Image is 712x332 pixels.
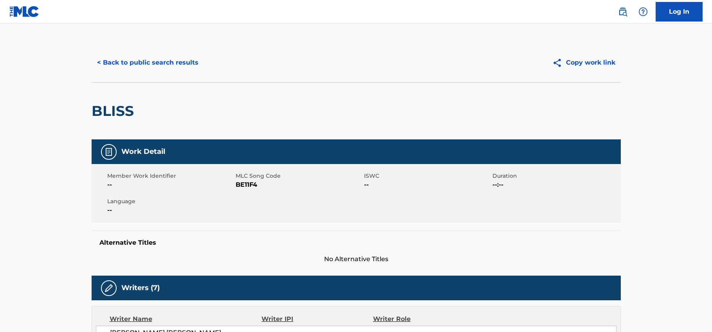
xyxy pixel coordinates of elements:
[107,180,234,189] span: --
[364,172,490,180] span: ISWC
[373,314,474,324] div: Writer Role
[107,197,234,206] span: Language
[92,53,204,72] button: < Back to public search results
[364,180,490,189] span: --
[236,172,362,180] span: MLC Song Code
[673,294,712,332] iframe: Chat Widget
[492,180,619,189] span: --:--
[121,147,165,156] h5: Work Detail
[104,283,114,293] img: Writers
[104,147,114,157] img: Work Detail
[615,4,631,20] a: Public Search
[110,314,262,324] div: Writer Name
[121,283,160,292] h5: Writers (7)
[618,7,627,16] img: search
[638,7,648,16] img: help
[547,53,621,72] button: Copy work link
[635,4,651,20] div: Help
[92,102,138,120] h2: BLISS
[92,254,621,264] span: No Alternative Titles
[552,58,566,68] img: Copy work link
[236,180,362,189] span: BE11F4
[656,2,703,22] a: Log In
[492,172,619,180] span: Duration
[107,172,234,180] span: Member Work Identifier
[261,314,373,324] div: Writer IPI
[99,239,613,247] h5: Alternative Titles
[107,206,234,215] span: --
[9,6,40,17] img: MLC Logo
